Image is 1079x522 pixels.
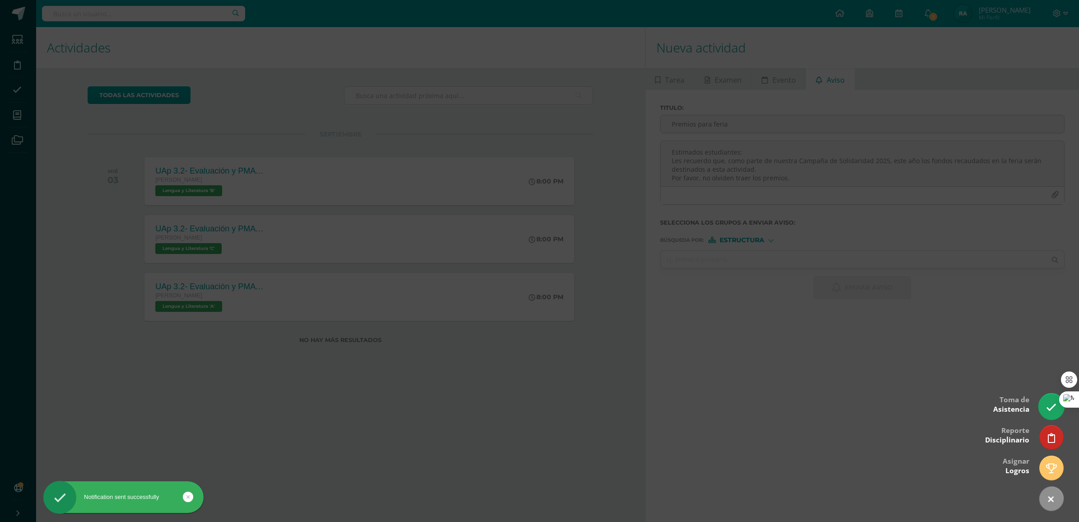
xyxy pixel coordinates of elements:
span: Disciplinario [985,435,1029,445]
div: Reporte [985,420,1029,449]
div: Toma de [993,389,1029,419]
span: Asistencia [993,404,1029,414]
div: Notification sent successfully [43,493,204,501]
div: Asignar [1003,451,1029,480]
span: Logros [1005,466,1029,475]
